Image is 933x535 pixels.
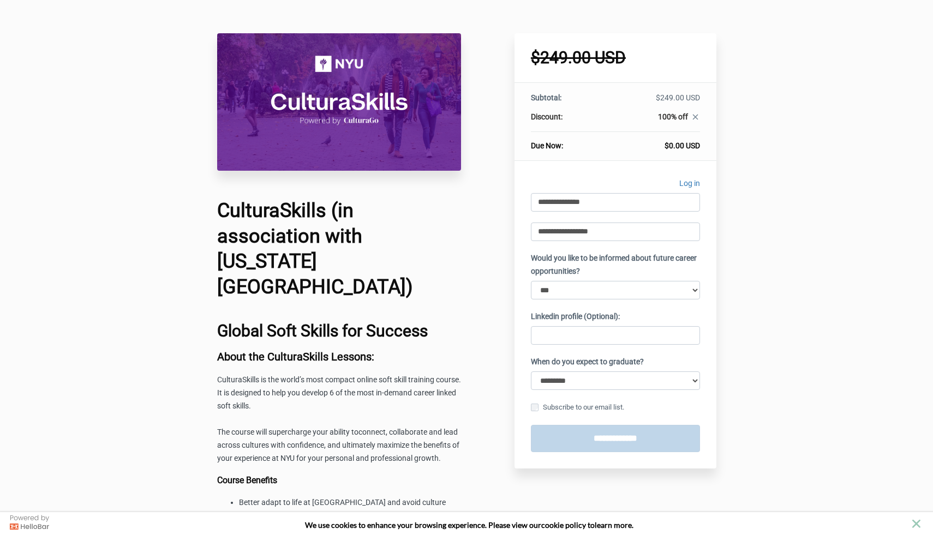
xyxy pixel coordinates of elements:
[531,404,539,411] input: Subscribe to our email list.
[217,321,428,340] b: Global Soft Skills for Success
[531,310,620,323] label: Linkedin profile (Optional):
[531,111,602,132] th: Discount:
[217,198,462,300] h1: CulturaSkills (in association with [US_STATE][GEOGRAPHIC_DATA])
[217,351,462,363] h3: About the CulturaSkills Lessons:
[679,177,700,193] a: Log in
[531,132,602,152] th: Due Now:
[665,141,700,150] span: $0.00 USD
[595,520,633,530] span: learn more.
[305,520,541,530] span: We use cookies to enhance your browsing experience. Please view our
[531,93,561,102] span: Subtotal:
[217,428,358,436] span: The course will supercharge your ability to
[691,112,700,122] i: close
[217,428,459,462] span: connect, collaborate and lead across cultures with confidence, and ultimately maximize the benefi...
[910,517,923,531] button: close
[531,252,700,278] label: Would you like to be informed about future career opportunities?
[217,475,277,485] b: Course Benefits
[217,33,462,171] img: 31710be-8b5f-527-66b4-0ce37cce11c4_CulturaSkills_NYU_Course_Header_Image.png
[602,92,699,111] td: $249.00 USD
[531,356,644,369] label: When do you expect to graduate?
[658,112,688,121] span: 100% off
[588,520,595,530] strong: to
[531,50,700,66] h1: $249.00 USD
[688,112,700,124] a: close
[541,520,586,530] a: cookie policy
[239,498,446,520] span: Better adapt to life at [GEOGRAPHIC_DATA] and avoid culture shock
[531,401,624,413] label: Subscribe to our email list.
[217,375,461,410] span: CulturaSkills is the world’s most compact online soft skill training course. It is designed to he...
